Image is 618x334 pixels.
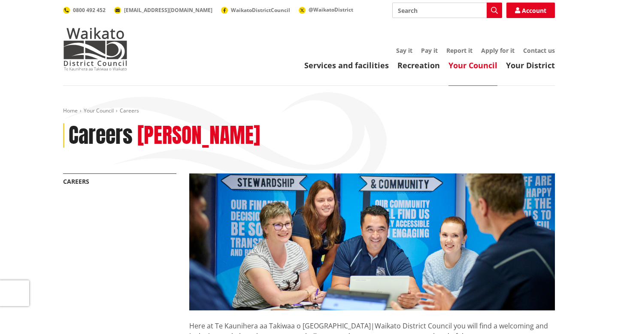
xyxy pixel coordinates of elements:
a: Your District [506,60,555,70]
a: Contact us [523,46,555,55]
span: @WaikatoDistrict [309,6,353,13]
a: 0800 492 452 [63,6,106,14]
a: Account [506,3,555,18]
a: Pay it [421,46,438,55]
a: Say it [396,46,412,55]
img: Ngaaruawaahia staff discussing planning [189,173,555,310]
a: Services and facilities [304,60,389,70]
nav: breadcrumb [63,107,555,115]
img: Waikato District Council - Te Kaunihera aa Takiwaa o Waikato [63,27,127,70]
span: [EMAIL_ADDRESS][DOMAIN_NAME] [124,6,212,14]
h1: Careers [69,123,133,148]
a: WaikatoDistrictCouncil [221,6,290,14]
input: Search input [392,3,502,18]
a: Apply for it [481,46,515,55]
a: Careers [63,177,89,185]
a: Your Council [448,60,497,70]
a: @WaikatoDistrict [299,6,353,13]
a: Report it [446,46,473,55]
a: Recreation [397,60,440,70]
a: Home [63,107,78,114]
span: WaikatoDistrictCouncil [231,6,290,14]
h2: [PERSON_NAME] [137,123,260,148]
span: 0800 492 452 [73,6,106,14]
span: Careers [120,107,139,114]
a: Your Council [84,107,114,114]
a: [EMAIL_ADDRESS][DOMAIN_NAME] [114,6,212,14]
